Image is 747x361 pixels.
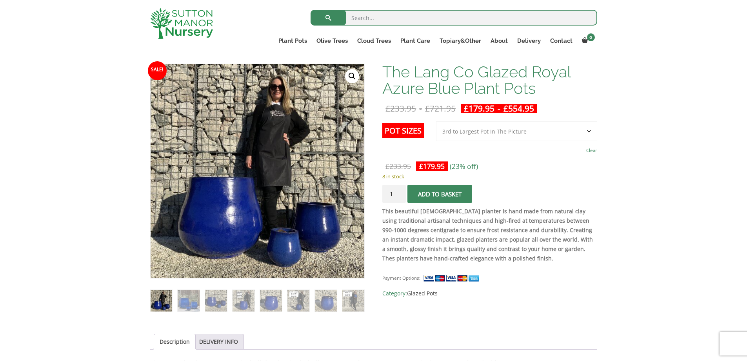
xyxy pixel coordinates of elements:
[148,61,167,80] span: Sale!
[503,103,508,114] span: £
[311,10,597,26] input: Search...
[407,290,438,297] a: Glazed Pots
[287,290,309,312] img: The Lang Co Glazed Royal Azure Blue Plant Pots - Image 6
[464,103,469,114] span: £
[353,35,396,46] a: Cloud Trees
[150,8,213,39] img: logo
[385,161,411,171] bdi: 233.95
[407,185,472,203] button: Add to basket
[160,334,190,349] a: Description
[345,69,359,83] a: View full-screen image gallery
[423,274,482,282] img: payment supported
[385,103,390,114] span: £
[382,275,420,281] small: Payment Options:
[151,290,172,312] img: The Lang Co Glazed Royal Azure Blue Plant Pots
[464,103,494,114] bdi: 179.95
[199,334,238,349] a: DELIVERY INFO
[312,35,353,46] a: Olive Trees
[382,207,593,262] strong: This beautiful [DEMOGRAPHIC_DATA] planter is hand made from natural clay using traditional artisa...
[435,35,486,46] a: Topiary&Other
[396,35,435,46] a: Plant Care
[385,103,416,114] bdi: 233.95
[205,290,227,312] img: The Lang Co Glazed Royal Azure Blue Plant Pots - Image 3
[450,161,478,171] span: (23% off)
[382,172,597,181] p: 8 in stock
[382,104,459,113] del: -
[233,290,254,312] img: The Lang Co Glazed Royal Azure Blue Plant Pots - Image 4
[342,290,364,312] img: The Lang Co Glazed Royal Azure Blue Plant Pots - Image 8
[274,35,312,46] a: Plant Pots
[382,64,597,97] h1: The Lang Co Glazed Royal Azure Blue Plant Pots
[419,161,445,171] bdi: 179.95
[513,35,545,46] a: Delivery
[425,103,456,114] bdi: 721.95
[419,161,423,171] span: £
[178,290,199,312] img: The Lang Co Glazed Royal Azure Blue Plant Pots - Image 2
[382,123,424,138] label: Pot Sizes
[385,161,389,171] span: £
[577,35,597,46] a: 0
[503,103,534,114] bdi: 554.95
[382,289,597,298] span: Category:
[545,35,577,46] a: Contact
[586,145,597,156] a: Clear options
[461,104,537,113] ins: -
[382,185,406,203] input: Product quantity
[486,35,513,46] a: About
[587,33,595,41] span: 0
[315,290,336,312] img: The Lang Co Glazed Royal Azure Blue Plant Pots - Image 7
[260,290,282,312] img: The Lang Co Glazed Royal Azure Blue Plant Pots - Image 5
[425,103,430,114] span: £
